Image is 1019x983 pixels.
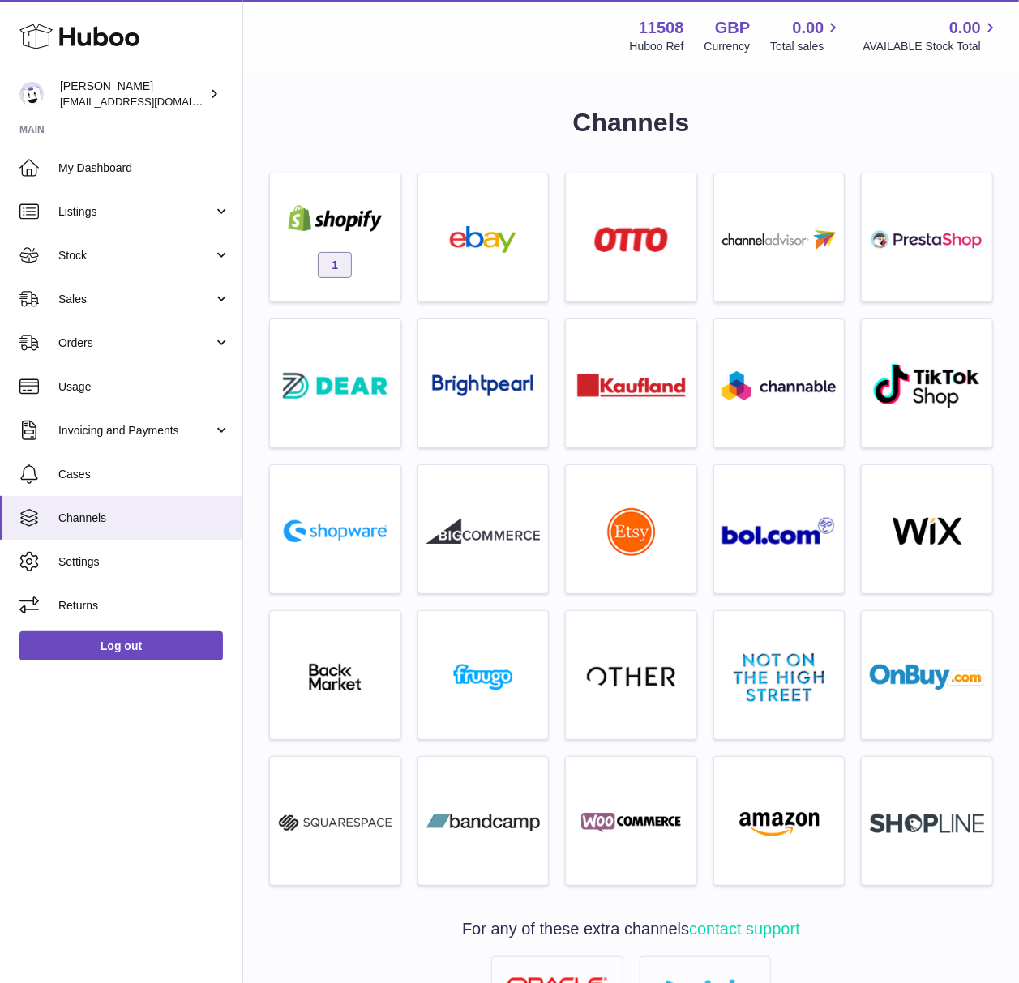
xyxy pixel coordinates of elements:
[770,39,842,54] span: Total sales
[278,515,392,548] img: roseta-shopware
[426,473,541,585] a: roseta-bigcommerce
[949,17,981,39] span: 0.00
[872,362,982,409] img: roseta-tiktokshop
[574,182,688,293] a: roseta-otto
[639,17,684,39] strong: 11508
[870,473,984,585] a: wix
[722,182,837,293] a: roseta-channel-advisor
[722,371,837,400] img: roseta-channable
[278,810,392,836] img: squarespace
[58,379,230,395] span: Usage
[870,765,984,877] a: roseta-shopline
[722,473,837,585] a: roseta-bol
[870,619,984,731] a: onbuy
[60,95,238,108] span: [EMAIL_ADDRESS][DOMAIN_NAME]
[863,17,1000,54] a: 0.00 AVAILABLE Stock Total
[58,467,230,482] span: Cases
[58,511,230,526] span: Channels
[426,226,541,253] img: ebay
[426,810,541,836] img: bandcamp
[630,39,684,54] div: Huboo Ref
[722,230,837,250] img: roseta-channel-advisor
[870,518,984,545] img: wix
[870,814,984,833] img: roseta-shopline
[58,204,213,220] span: Listings
[722,765,837,877] a: amazon
[722,327,837,439] a: roseta-channable
[278,327,392,439] a: roseta-dear
[863,39,1000,54] span: AVAILABLE Stock Total
[587,665,676,690] img: other
[278,368,392,404] img: roseta-dear
[870,327,984,439] a: roseta-tiktokshop
[58,598,230,613] span: Returns
[870,182,984,293] a: roseta-prestashop
[58,248,213,263] span: Stock
[870,226,984,253] img: roseta-prestashop
[577,374,686,397] img: roseta-kaufland
[278,205,392,232] img: shopify
[278,182,392,293] a: shopify 1
[426,619,541,731] a: fruugo
[426,327,541,439] a: roseta-brightpearl
[722,619,837,731] a: notonthehighstreet
[715,17,750,39] strong: GBP
[462,920,800,938] span: For any of these extra channels
[278,765,392,877] a: squarespace
[58,554,230,570] span: Settings
[432,374,533,397] img: roseta-brightpearl
[318,252,352,278] span: 1
[426,765,541,877] a: bandcamp
[58,336,213,351] span: Orders
[793,17,824,39] span: 0.00
[278,619,392,731] a: backmarket
[689,920,800,938] a: contact support
[770,17,842,54] a: 0.00 Total sales
[58,292,213,307] span: Sales
[60,79,206,109] div: [PERSON_NAME]
[19,631,223,660] a: Log out
[58,423,213,438] span: Invoicing and Payments
[722,517,837,545] img: roseta-bol
[722,810,837,836] img: amazon
[870,664,984,690] img: onbuy
[269,105,993,140] h1: Channels
[426,518,541,545] img: roseta-bigcommerce
[574,810,688,836] img: woocommerce
[19,82,44,106] img: internalAdmin-11508@internal.huboo.com
[594,227,668,252] img: roseta-otto
[426,664,541,690] img: fruugo
[574,765,688,877] a: woocommerce
[734,653,824,702] img: notonthehighstreet
[574,619,688,731] a: other
[574,327,688,439] a: roseta-kaufland
[426,182,541,293] a: ebay
[58,160,230,176] span: My Dashboard
[607,507,656,556] img: roseta-etsy
[704,39,751,54] div: Currency
[278,473,392,585] a: roseta-shopware
[574,473,688,585] a: roseta-etsy
[278,664,392,690] img: backmarket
